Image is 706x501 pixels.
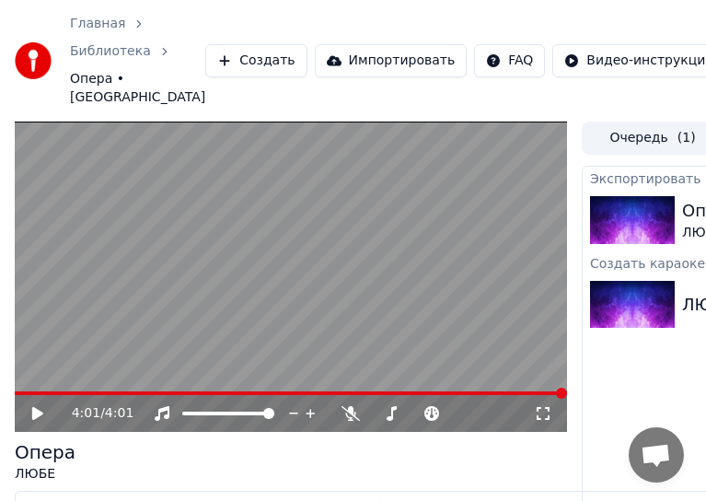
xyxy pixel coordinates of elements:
nav: breadcrumb [70,15,205,107]
button: Импортировать [315,44,468,77]
img: youka [15,42,52,79]
div: Опера [15,439,75,465]
span: 4:01 [72,404,100,423]
a: Открытый чат [629,427,684,483]
span: 4:01 [105,404,133,423]
div: ЛЮБЕ [15,465,75,484]
span: Опера • [GEOGRAPHIC_DATA] [70,70,205,107]
span: ( 1 ) [677,129,696,147]
a: Главная [70,15,125,33]
div: / [72,404,116,423]
a: Библиотека [70,42,151,61]
button: FAQ [474,44,545,77]
button: Создать [205,44,307,77]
